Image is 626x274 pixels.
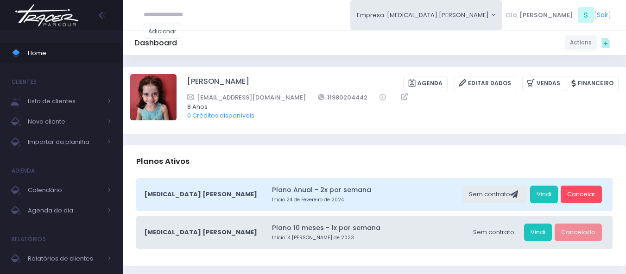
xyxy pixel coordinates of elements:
div: Sem contrato [462,186,527,203]
a: 11980204442 [318,93,368,102]
a: 0 Créditos disponíveis [187,111,254,120]
span: [PERSON_NAME] [519,11,573,20]
span: [MEDICAL_DATA] [PERSON_NAME] [144,228,257,237]
a: Vendas [522,76,565,91]
a: Editar Dados [454,76,516,91]
a: Plano Anual - 2x por semana [272,185,460,195]
div: [ ] [502,5,614,25]
span: S [578,7,594,23]
h5: Dashboard [134,38,177,48]
a: Plano 10 meses - 1x por semana [272,223,464,233]
div: Sem contrato [467,224,521,241]
img: Manoela mafra [130,74,177,120]
span: Lista de clientes [28,95,102,107]
a: Sair [597,10,608,20]
h4: Clientes [12,73,37,91]
span: Home [28,47,111,59]
a: Vindi [530,186,558,203]
span: Olá, [506,11,518,20]
div: Quick actions [597,34,614,51]
span: Importar da planilha [28,136,102,148]
a: Adicionar [144,24,182,39]
h4: Agenda [12,162,35,180]
a: Agenda [403,76,448,91]
span: Novo cliente [28,116,102,128]
small: Início 24 de Fevereiro de 2024 [272,196,460,204]
span: Relatórios de clientes [28,253,102,265]
a: [EMAIL_ADDRESS][DOMAIN_NAME] [187,93,306,102]
h3: Planos Ativos [136,148,190,174]
h4: Relatórios [12,230,46,249]
a: Vindi [524,224,552,241]
span: [MEDICAL_DATA] [PERSON_NAME] [144,190,257,199]
a: [PERSON_NAME] [187,76,249,91]
small: Início 14 [PERSON_NAME] de 2023 [272,234,464,242]
span: 8 Anos [187,102,607,112]
a: Cancelar [561,186,602,203]
label: Alterar foto de perfil [130,74,177,123]
span: Calendário [28,184,102,196]
a: Financeiro [567,76,619,91]
a: Actions [565,35,597,50]
span: Agenda do dia [28,205,102,217]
